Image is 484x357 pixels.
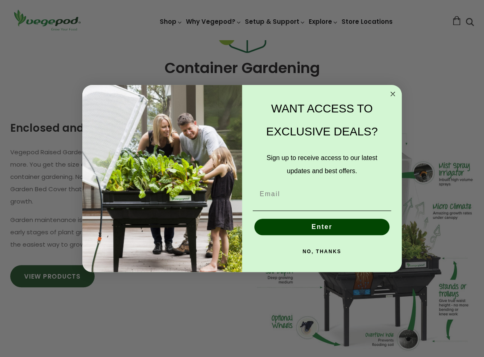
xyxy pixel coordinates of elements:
input: Email [253,186,391,202]
img: e9d03583-1bb1-490f-ad29-36751b3212ff.jpeg [82,85,242,272]
button: Close dialog [388,89,398,99]
img: underline [253,211,391,211]
button: Enter [254,219,389,235]
span: Sign up to receive access to our latest updates and best offers. [267,154,377,174]
span: WANT ACCESS TO EXCLUSIVE DEALS? [266,102,378,138]
button: NO, THANKS [253,243,391,260]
